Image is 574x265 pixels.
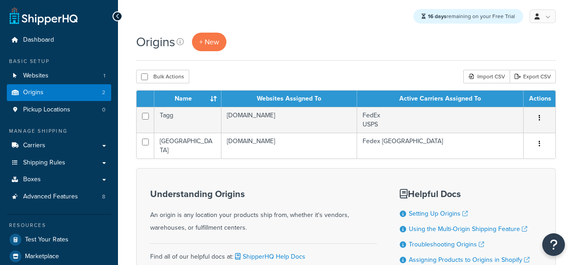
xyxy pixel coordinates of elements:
a: Using the Multi-Origin Shipping Feature [409,224,527,234]
td: [DOMAIN_NAME] [221,133,358,159]
h3: Understanding Origins [150,189,377,199]
a: Marketplace [7,248,111,265]
div: Resources [7,222,111,229]
span: 2 [102,89,105,96]
li: Origins [7,84,111,101]
td: Fedex [GEOGRAPHIC_DATA] [357,133,524,159]
a: ShipperHQ Help Docs [233,252,305,261]
span: Marketplace [25,253,59,260]
span: Boxes [23,176,41,183]
span: 0 [102,106,105,114]
th: Websites Assigned To [221,91,358,107]
li: Advanced Features [7,188,111,205]
span: Carriers [23,142,45,149]
a: Advanced Features 8 [7,188,111,205]
a: Websites 1 [7,67,111,84]
button: Open Resource Center [542,233,565,256]
a: Origins 2 [7,84,111,101]
div: Manage Shipping [7,127,111,135]
a: Setting Up Origins [409,209,468,218]
span: Test Your Rates [25,236,69,244]
td: Tagg [154,107,221,133]
th: Actions [524,91,555,107]
a: + New [192,33,226,51]
li: Websites [7,67,111,84]
div: Find all of our helpful docs at: [150,243,377,263]
strong: 16 days [428,12,446,20]
a: Assigning Products to Origins in Shopify [409,255,530,265]
a: Pickup Locations 0 [7,101,111,118]
div: An origin is any location your products ship from, whether it's vendors, warehouses, or fulfillme... [150,189,377,234]
button: Bulk Actions [136,70,189,83]
a: ShipperHQ Home [10,7,78,25]
a: Test Your Rates [7,231,111,248]
span: 8 [102,193,105,201]
a: Carriers [7,137,111,154]
th: Name : activate to sort column ascending [154,91,221,107]
td: FedEx USPS [357,107,524,133]
h1: Origins [136,33,175,51]
a: Boxes [7,171,111,188]
th: Active Carriers Assigned To [357,91,524,107]
span: + New [199,37,219,47]
span: Origins [23,89,44,96]
td: [GEOGRAPHIC_DATA] [154,133,221,159]
a: Troubleshooting Origins [409,240,484,249]
span: Shipping Rules [23,159,65,167]
span: Advanced Features [23,193,78,201]
a: Shipping Rules [7,154,111,171]
h3: Helpful Docs [400,189,530,199]
div: Basic Setup [7,58,111,65]
div: remaining on your Free Trial [413,9,523,24]
div: Import CSV [463,70,510,83]
span: Pickup Locations [23,106,70,114]
span: Websites [23,72,49,80]
span: Dashboard [23,36,54,44]
td: [DOMAIN_NAME] [221,107,358,133]
a: Dashboard [7,32,111,48]
span: 1 [103,72,105,80]
li: Pickup Locations [7,101,111,118]
a: Export CSV [510,70,556,83]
